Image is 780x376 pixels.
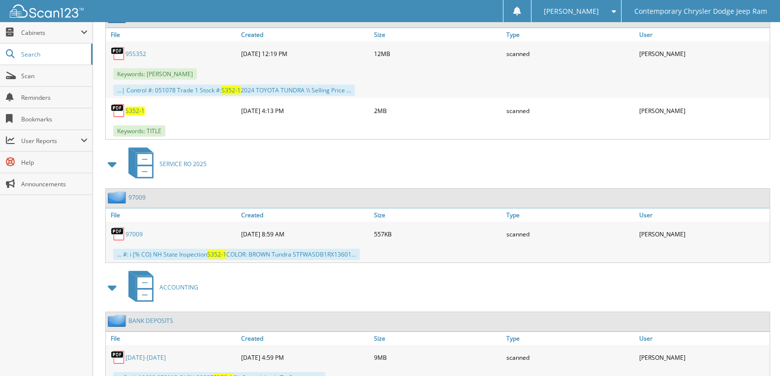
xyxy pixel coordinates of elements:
span: Reminders [21,93,88,102]
a: SERVICE RO 2025 [123,145,207,183]
div: [PERSON_NAME] [637,101,770,120]
div: scanned [504,44,637,63]
div: scanned [504,224,637,244]
span: Help [21,158,88,167]
a: Created [239,208,372,222]
iframe: Chat Widget [731,329,780,376]
img: folder2.png [108,315,128,327]
a: File [106,208,239,222]
img: PDF.png [111,46,125,61]
div: scanned [504,347,637,367]
div: [PERSON_NAME] [637,224,770,244]
a: Created [239,332,372,345]
div: [DATE] 4:13 PM [239,101,372,120]
span: Cabinets [21,29,81,37]
span: Keywords: [PERSON_NAME] [113,68,197,80]
span: User Reports [21,137,81,145]
a: S352-1 [125,107,145,115]
a: 97009 [125,230,143,238]
span: S352-1 [207,250,226,259]
div: [PERSON_NAME] [637,347,770,367]
span: S352-1 [221,86,241,94]
div: [DATE] 4:59 PM [239,347,372,367]
div: 9MB [372,347,504,367]
img: PDF.png [111,227,125,241]
a: [DATE]-[DATE] [125,353,166,362]
span: Contemporary Chrysler Dodge Jeep Ram [634,8,767,14]
a: BANK DEPOSITS [128,317,173,325]
div: scanned [504,101,637,120]
span: ACCOUNTING [159,283,198,291]
a: User [637,208,770,222]
span: Scan [21,72,88,80]
a: 97009 [128,193,146,202]
a: User [637,332,770,345]
a: File [106,332,239,345]
span: Keywords: TITLE [113,125,165,137]
a: User [637,28,770,41]
div: 2MB [372,101,504,120]
img: PDF.png [111,350,125,365]
span: SERVICE RO 2025 [159,160,207,168]
a: 95S352 [125,50,146,58]
span: Bookmarks [21,115,88,123]
div: 557KB [372,224,504,244]
a: Type [504,28,637,41]
a: ACCOUNTING [123,268,198,307]
div: [DATE] 8:59 AM [239,224,372,244]
a: Type [504,208,637,222]
a: Size [372,28,504,41]
a: Size [372,208,504,222]
a: Created [239,28,372,41]
span: [PERSON_NAME] [544,8,599,14]
div: [PERSON_NAME] [637,44,770,63]
div: 12MB [372,44,504,63]
a: File [106,28,239,41]
div: ...| Control #: 051078 Trade 1 Stock #: 2024 TOYOTA TUNDRA \\ Selling Price ... [113,85,355,96]
a: Size [372,332,504,345]
img: scan123-logo-white.svg [10,4,84,18]
img: folder2.png [108,191,128,203]
div: [DATE] 12:19 PM [239,44,372,63]
span: Announcements [21,180,88,188]
img: PDF.png [111,103,125,118]
a: Type [504,332,637,345]
div: ... #: i [% CO) NH State Inspection COLOR: BROWN Tundra STFWASDB1RX13601... [113,249,360,260]
span: Search [21,50,86,58]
